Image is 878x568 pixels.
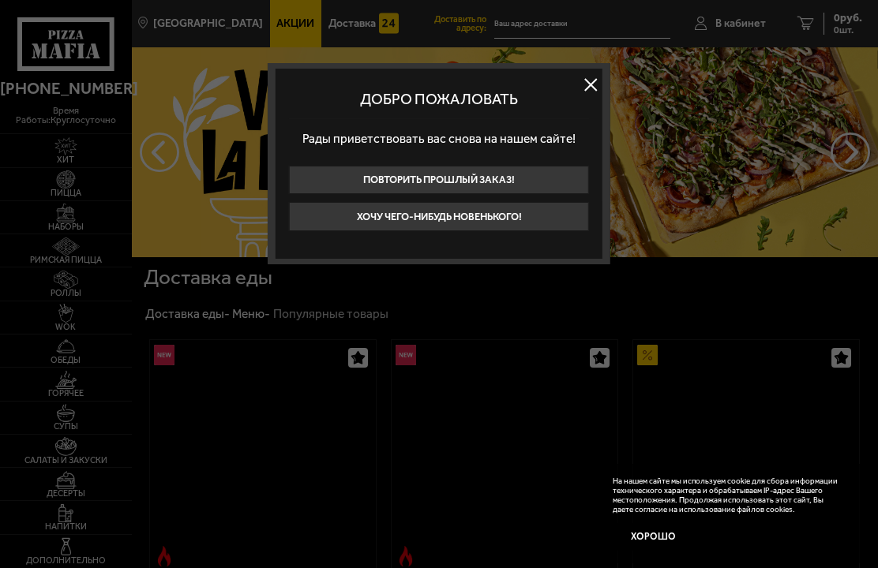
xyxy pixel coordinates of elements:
[613,476,844,514] p: На нашем сайте мы используем cookie для сбора информации технического характера и обрабатываем IP...
[289,91,589,109] p: Добро пожаловать
[289,202,589,231] button: Хочу чего-нибудь новенького!
[289,166,589,195] button: Повторить прошлый заказ!
[613,523,695,551] button: Хорошо
[289,119,589,159] p: Рады приветствовать вас снова на нашем сайте!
